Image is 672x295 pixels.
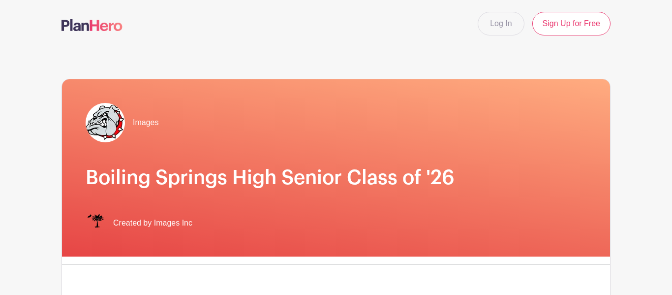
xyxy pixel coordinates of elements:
[113,217,192,229] span: Created by Images Inc
[532,12,611,35] a: Sign Up for Free
[86,103,125,142] img: Boiling%20Springs%20bulldog.jpg
[86,213,105,233] img: IMAGES%20logo%20transparenT%20PNG%20s.png
[133,117,158,129] span: Images
[478,12,524,35] a: Log In
[86,166,586,190] h1: Boiling Springs High Senior Class of '26
[61,19,122,31] img: logo-507f7623f17ff9eddc593b1ce0a138ce2505c220e1c5a4e2b4648c50719b7d32.svg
